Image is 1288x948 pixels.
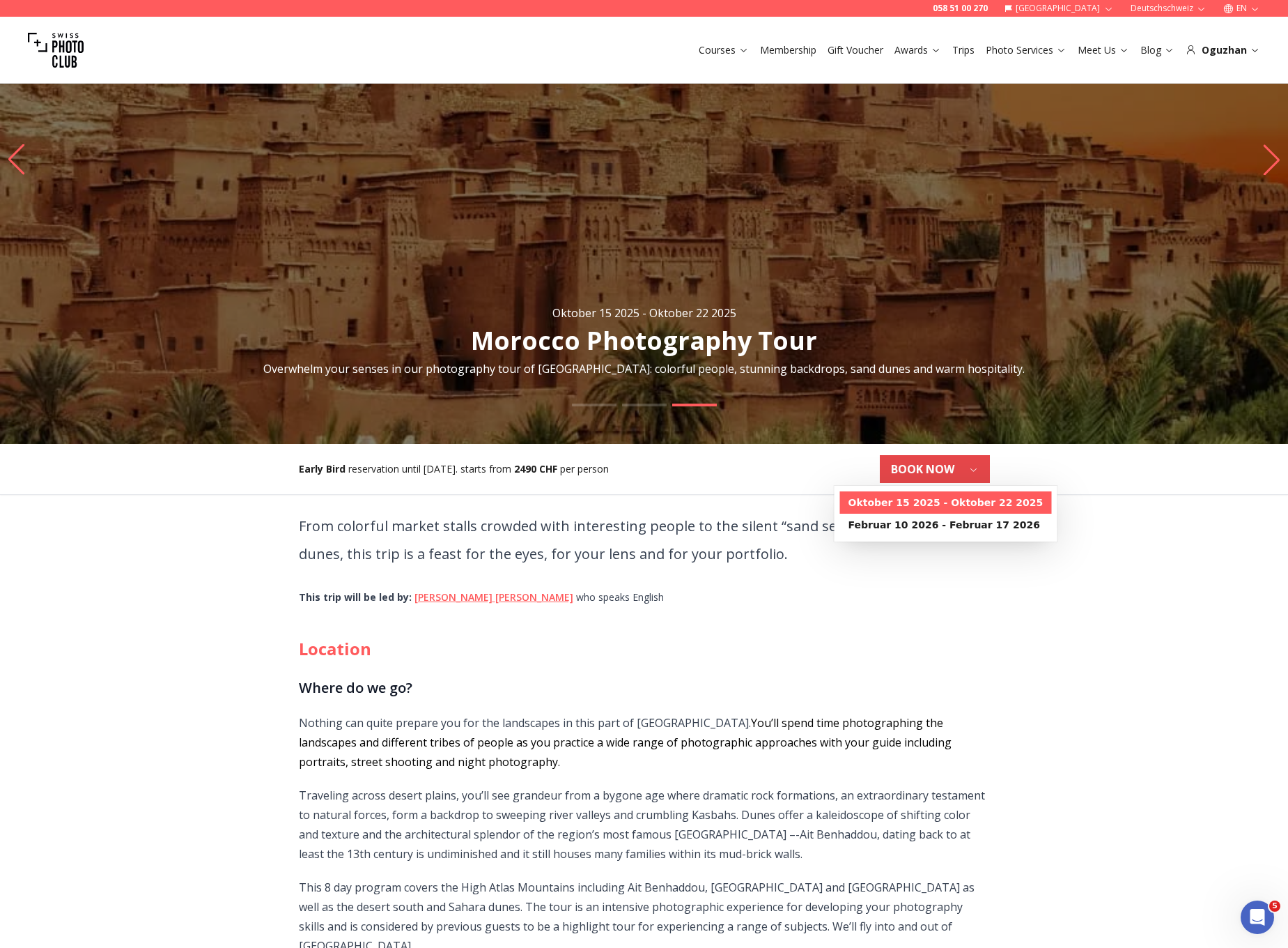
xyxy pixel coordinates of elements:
a: Courses [699,43,749,57]
span: You’ll spend time photographing the landscapes and different tribes of people as you practice a w... [299,715,952,770]
b: Oktober 15 2025 - Oktober 22 2025 [848,496,1043,510]
div: BOOK NOW [835,486,1057,542]
button: Trips [947,40,980,60]
a: Membership [760,43,816,57]
a: Blog [1140,43,1174,57]
button: Membership [754,40,822,60]
span: 5 [1269,901,1280,912]
a: 058 51 00 270 [933,3,988,14]
h2: Location [299,638,990,660]
a: Meet Us [1078,43,1129,57]
h1: Morocco Photography Tour [471,327,817,355]
a: [PERSON_NAME] [PERSON_NAME] [414,590,573,604]
b: 2490 CHF [514,462,557,475]
b: This trip will be led by : [299,590,412,604]
b: BOOK NOW [891,461,954,477]
button: Courses [693,40,754,60]
div: Oguzhan [1186,43,1260,57]
button: BOOK NOW [880,455,990,483]
button: Photo Services [980,40,1072,60]
iframe: Intercom live chat [1241,901,1274,934]
button: Awards [889,40,947,60]
a: Gift Voucher [828,43,883,57]
button: Blog [1135,40,1180,60]
p: From colorful market stalls crowded with interesting people to the silent “sand sea” of the Sahar... [299,512,990,568]
p: Nothing can quite prepare you for the landscapes in this part of [GEOGRAPHIC_DATA]. [299,713,990,772]
p: Traveling across desert plains, you’ll see grandeur from a bygone age where dramatic rock formati... [299,786,990,864]
a: Awards [894,43,941,57]
button: Meet Us [1072,40,1135,60]
span: per person [560,462,609,475]
a: Trips [952,43,975,57]
div: who speaks English [299,590,990,604]
button: Gift Voucher [822,40,889,60]
a: Photo Services [986,43,1066,57]
span: reservation until [DATE]. starts from [348,462,511,475]
b: Februar 10 2026 - Februar 17 2026 [848,518,1040,532]
b: Early Bird [299,462,346,475]
div: Oktober 15 2025 - Oktober 22 2025 [552,305,736,321]
h3: Where do we go? [299,677,990,699]
img: Swiss photo club [28,22,84,78]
